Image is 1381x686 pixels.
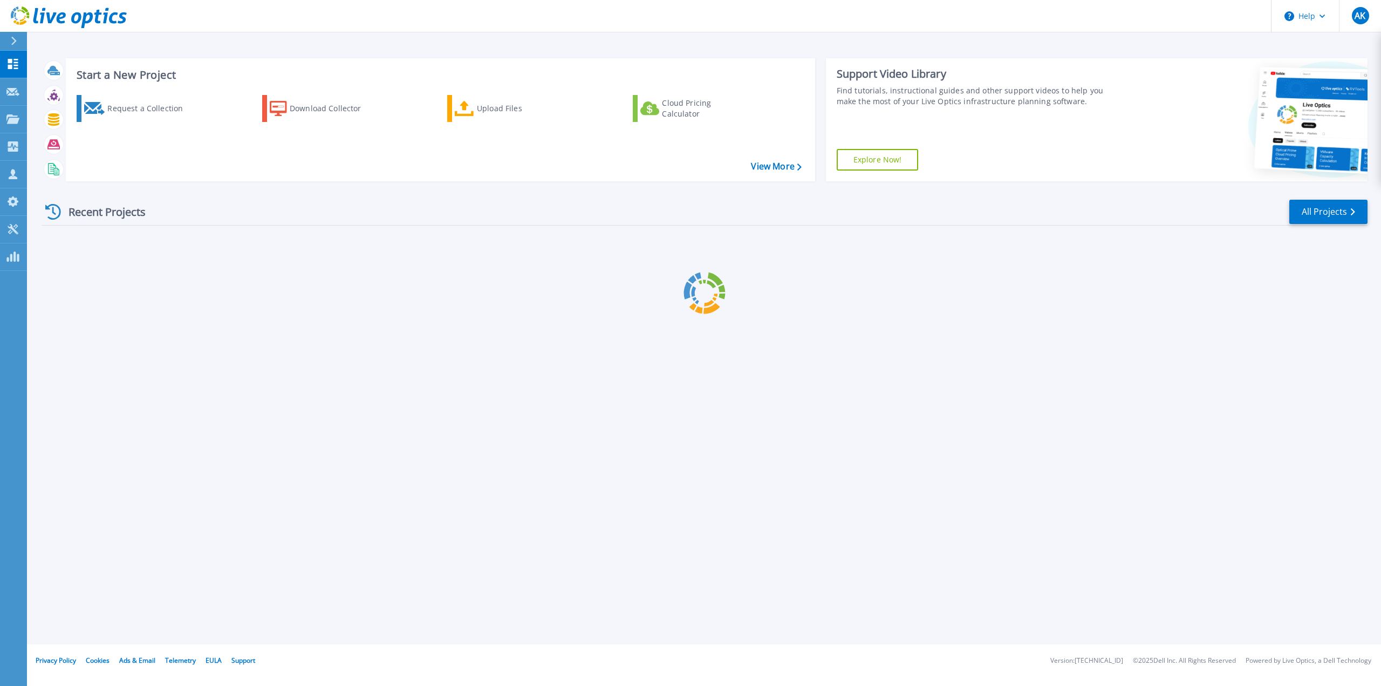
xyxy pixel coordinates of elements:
a: View More [751,161,801,172]
a: Request a Collection [77,95,197,122]
a: Cloud Pricing Calculator [633,95,753,122]
a: Explore Now! [837,149,919,171]
a: Privacy Policy [36,656,76,665]
div: Request a Collection [107,98,194,119]
li: Version: [TECHNICAL_ID] [1050,657,1123,664]
a: Ads & Email [119,656,155,665]
div: Cloud Pricing Calculator [662,98,748,119]
div: Recent Projects [42,199,160,225]
li: © 2025 Dell Inc. All Rights Reserved [1133,657,1236,664]
a: EULA [206,656,222,665]
a: Cookies [86,656,110,665]
a: Download Collector [262,95,382,122]
h3: Start a New Project [77,69,801,81]
a: Upload Files [447,95,568,122]
div: Download Collector [290,98,376,119]
a: All Projects [1289,200,1368,224]
a: Telemetry [165,656,196,665]
span: AK [1355,11,1365,20]
li: Powered by Live Optics, a Dell Technology [1246,657,1371,664]
div: Support Video Library [837,67,1117,81]
div: Find tutorials, instructional guides and other support videos to help you make the most of your L... [837,85,1117,107]
a: Support [231,656,255,665]
div: Upload Files [477,98,563,119]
